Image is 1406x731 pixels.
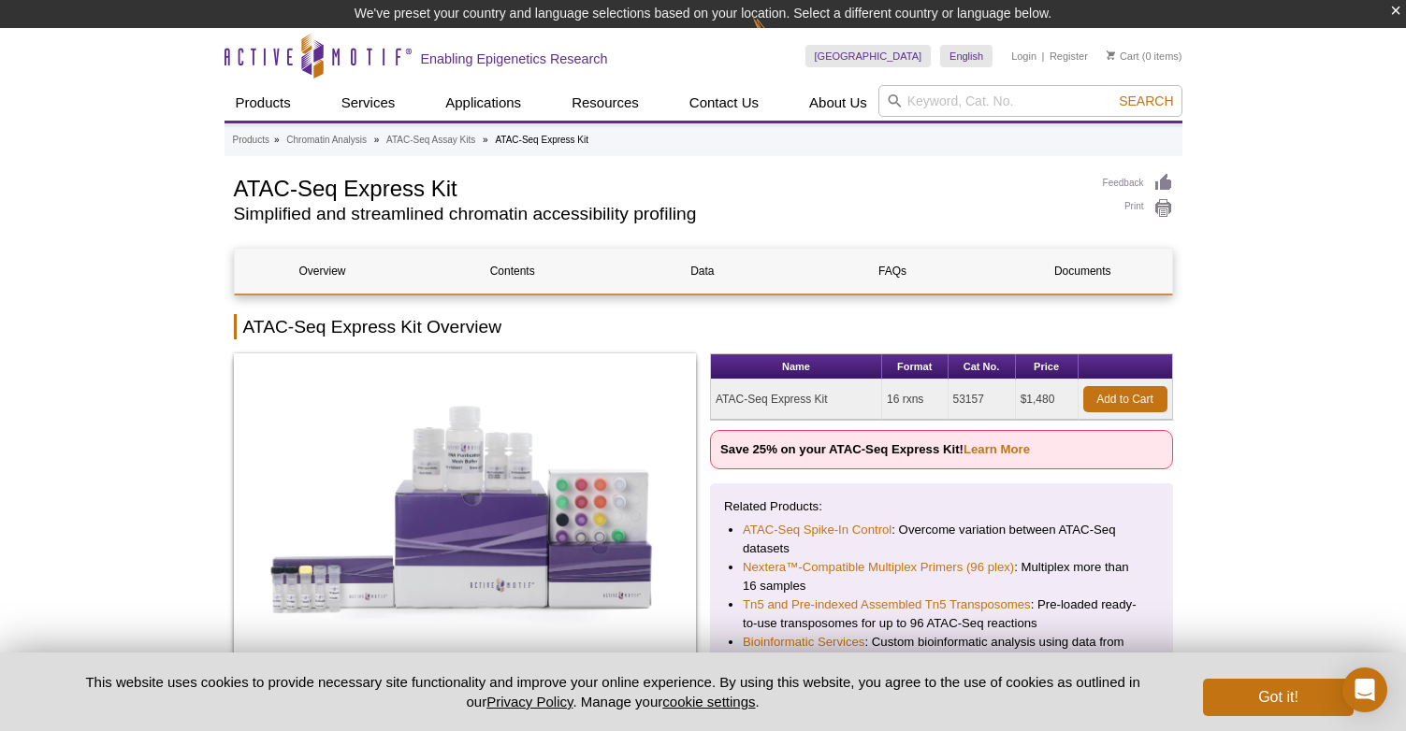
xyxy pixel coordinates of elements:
[1107,50,1115,60] img: Your Cart
[1107,50,1139,63] a: Cart
[234,173,1084,201] h1: ATAC-Seq Express Kit
[1107,45,1182,67] li: (0 items)
[234,353,697,662] img: ATAC-Seq Express Kit
[882,380,949,420] td: 16 rxns
[882,354,949,380] th: Format
[678,85,770,121] a: Contact Us
[434,85,532,121] a: Applications
[1203,679,1353,716] button: Got it!
[330,85,407,121] a: Services
[421,50,608,67] h2: Enabling Epigenetics Research
[940,45,993,67] a: English
[1113,93,1179,109] button: Search
[798,85,878,121] a: About Us
[662,694,755,709] button: cookie settings
[374,135,380,145] li: »
[486,694,573,709] a: Privacy Policy
[560,85,650,121] a: Resources
[1342,667,1387,712] div: Open Intercom Messenger
[743,595,1140,633] li: : Pre-loaded ready-to-use transposomes for up to 96 ATAC-Seq reactions
[711,354,882,380] th: Name
[235,249,411,294] a: Overview
[1083,386,1167,412] a: Add to Cart
[1042,45,1045,67] li: |
[274,135,280,145] li: »
[743,558,1140,595] li: : Multiplex more than 16 samples
[425,249,601,294] a: Contents
[1011,50,1036,63] a: Login
[234,206,1084,222] h2: Simplified and streamlined chromatin accessibility profiling
[752,14,802,58] img: Change Here
[711,380,882,420] td: ATAC-Seq Express Kit
[949,380,1016,420] td: 53157
[1103,198,1173,219] a: Print
[1050,50,1088,63] a: Register
[743,595,1031,614] a: Tn5 and Pre-indexed Assembled Tn5 Transposomes
[878,85,1182,117] input: Keyword, Cat. No.
[805,45,932,67] a: [GEOGRAPHIC_DATA]
[994,249,1170,294] a: Documents
[234,314,1173,339] h2: ATAC-Seq Express Kit Overview
[964,442,1030,456] a: Learn More
[1016,380,1079,420] td: $1,480
[949,354,1016,380] th: Cat No.
[1016,354,1079,380] th: Price
[495,135,588,145] li: ATAC-Seq Express Kit
[743,521,1140,558] li: : Overcome variation between ATAC-Seq datasets
[1103,173,1173,193] a: Feedback
[743,633,1140,670] li: : Custom bioinformatic analysis using data from our kits
[720,442,1030,456] strong: Save 25% on your ATAC-Seq Express Kit!
[743,558,1014,577] a: Nextera™-Compatible Multiplex Primers (96 plex)
[386,132,475,149] a: ATAC-Seq Assay Kits
[1119,93,1173,108] span: Search
[804,249,980,294] a: FAQs
[225,85,302,121] a: Products
[743,633,864,652] a: Bioinformatic Services
[724,497,1159,516] p: Related Products:
[233,132,269,149] a: Products
[743,521,891,539] a: ATAC-Seq Spike-In Control
[286,132,367,149] a: Chromatin Analysis
[615,249,790,294] a: Data
[53,672,1173,711] p: This website uses cookies to provide necessary site functionality and improve your online experie...
[483,135,488,145] li: »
